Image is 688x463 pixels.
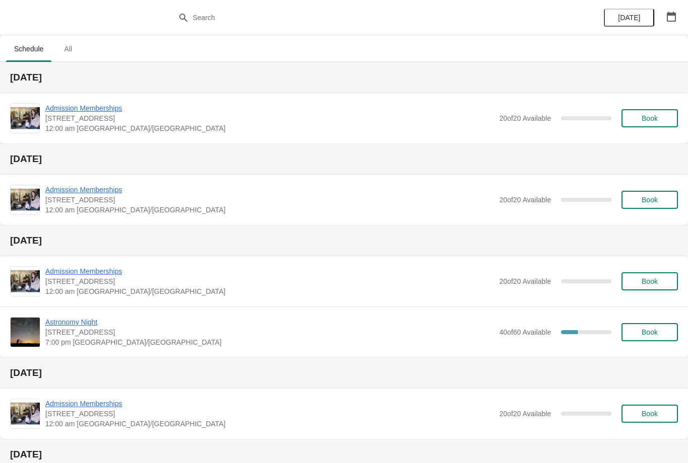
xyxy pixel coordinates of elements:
button: [DATE] [604,9,654,27]
h2: [DATE] [10,449,678,459]
span: [STREET_ADDRESS] [45,276,494,286]
span: 20 of 20 Available [499,277,551,285]
button: Book [622,109,678,127]
span: [STREET_ADDRESS] [45,409,494,419]
span: 40 of 60 Available [499,328,551,336]
h2: [DATE] [10,72,678,83]
button: Book [622,272,678,290]
span: Admission Memberships [45,399,494,409]
img: Admission Memberships | 1 Snow Goose Bay, Stonewall, MB R0C 2Z0 | 12:00 am America/Winnipeg [11,104,40,133]
input: Search [192,9,516,27]
span: 12:00 am [GEOGRAPHIC_DATA]/[GEOGRAPHIC_DATA] [45,205,494,215]
img: Astronomy Night | 1 Snow Goose Bay, Stonewall, MB R0C 2Z0 | 7:00 pm America/Winnipeg [11,318,40,347]
img: Admission Memberships | 1 Snow Goose Bay, Stonewall, MB R0C 2Z0 | 12:00 am America/Winnipeg [11,399,40,428]
span: 12:00 am [GEOGRAPHIC_DATA]/[GEOGRAPHIC_DATA] [45,419,494,429]
span: Admission Memberships [45,103,494,113]
span: [STREET_ADDRESS] [45,113,494,123]
span: Book [642,328,658,336]
span: All [55,40,81,58]
span: 20 of 20 Available [499,410,551,418]
img: Admission Memberships | 1 Snow Goose Bay, Stonewall, MB R0C 2Z0 | 12:00 am America/Winnipeg [11,267,40,296]
button: Book [622,191,678,209]
button: Book [622,323,678,341]
span: Admission Memberships [45,185,494,195]
h2: [DATE] [10,368,678,378]
span: 20 of 20 Available [499,114,551,122]
span: 12:00 am [GEOGRAPHIC_DATA]/[GEOGRAPHIC_DATA] [45,123,494,133]
img: Admission Memberships | 1 Snow Goose Bay, Stonewall, MB R0C 2Z0 | 12:00 am America/Winnipeg [11,185,40,214]
span: 7:00 pm [GEOGRAPHIC_DATA]/[GEOGRAPHIC_DATA] [45,337,494,347]
h2: [DATE] [10,154,678,164]
span: [STREET_ADDRESS] [45,195,494,205]
h2: [DATE] [10,236,678,246]
button: Book [622,405,678,423]
span: Book [642,410,658,418]
span: 20 of 20 Available [499,196,551,204]
span: Schedule [6,40,51,58]
span: Book [642,277,658,285]
span: [STREET_ADDRESS] [45,327,494,337]
span: [DATE] [618,14,640,22]
span: Book [642,114,658,122]
span: Admission Memberships [45,266,494,276]
span: 12:00 am [GEOGRAPHIC_DATA]/[GEOGRAPHIC_DATA] [45,286,494,296]
span: Book [642,196,658,204]
span: Astronomy Night [45,317,494,327]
